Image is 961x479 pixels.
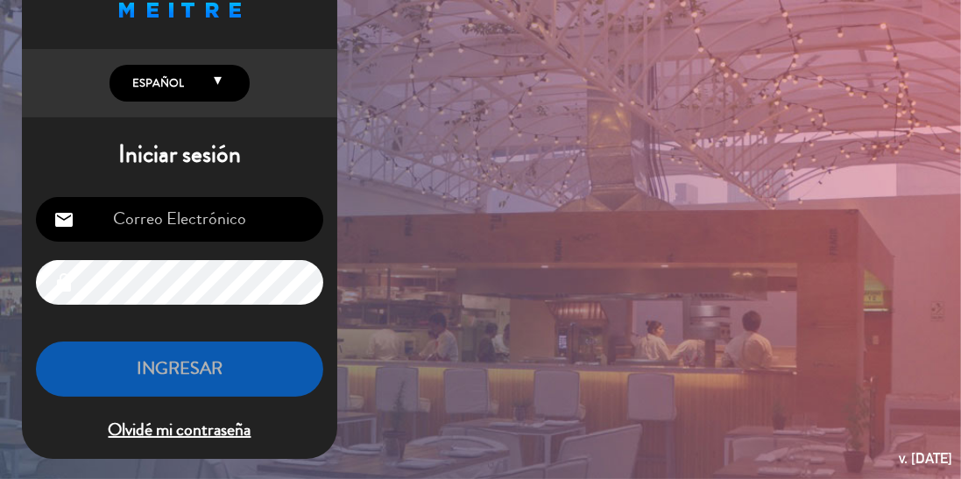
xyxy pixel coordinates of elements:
[53,209,74,230] i: email
[119,3,241,18] img: MEITRE
[36,197,323,242] input: Correo Electrónico
[53,272,74,293] i: lock
[36,416,323,445] span: Olvidé mi contraseña
[22,140,337,170] h1: Iniciar sesión
[36,342,323,397] button: INGRESAR
[899,447,952,470] div: v. [DATE]
[128,74,184,92] span: Español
